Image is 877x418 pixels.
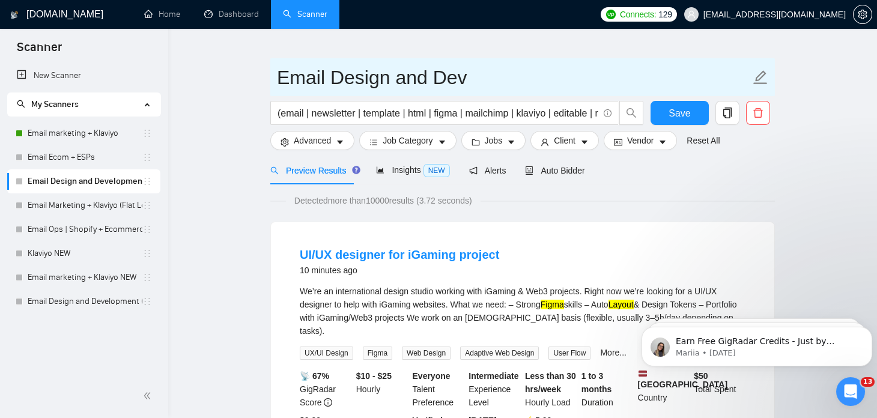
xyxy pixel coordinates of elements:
li: Email marketing + Klaviyo NEW [7,265,160,289]
span: double-left [143,390,155,402]
span: Scanner [7,38,71,64]
div: Total Spent [691,369,748,409]
span: search [620,108,643,118]
span: robot [525,166,533,175]
span: My Scanners [31,99,79,109]
a: searchScanner [283,9,327,19]
span: holder [142,153,152,162]
div: 10 minutes ago [300,263,499,277]
span: caret-down [658,138,667,147]
mark: Layout [608,300,634,309]
a: More... [600,348,627,357]
div: Talent Preference [410,369,467,409]
button: setting [853,5,872,24]
span: Client [554,134,575,147]
span: info-circle [324,398,332,407]
b: Intermediate [469,371,518,381]
a: UI/UX designer for iGaming project [300,248,499,261]
div: Hourly [354,369,410,409]
span: search [17,100,25,108]
button: settingAdvancedcaret-down [270,131,354,150]
b: Less than 30 hrs/week [525,371,576,394]
a: Email marketing + Klaviyo [28,121,142,145]
span: Detected more than 10000 results (3.72 seconds) [286,194,481,207]
b: $10 - $25 [356,371,392,381]
span: setting [281,138,289,147]
span: Jobs [485,134,503,147]
li: Email Ecom + ESPs [7,145,160,169]
li: Klaviyo NEW [7,241,160,265]
span: Job Category [383,134,432,147]
li: Email Marketing + Klaviyo (Flat Logic) [7,193,160,217]
a: Reset All [687,134,720,147]
a: setting [853,10,872,19]
button: idcardVendorcaret-down [604,131,677,150]
span: Figma [363,347,392,360]
b: 📡 67% [300,371,329,381]
button: copy [715,101,739,125]
li: Email Design and Development (Structured Logic) [7,289,160,313]
a: Email Ecom + ESPs [28,145,142,169]
span: holder [142,177,152,186]
span: caret-down [438,138,446,147]
span: holder [142,201,152,210]
img: upwork-logo.png [606,10,616,19]
span: notification [469,166,478,175]
span: bars [369,138,378,147]
span: holder [142,297,152,306]
span: Advanced [294,134,331,147]
iframe: Intercom live chat [836,377,865,406]
span: Save [669,106,690,121]
span: Vendor [627,134,654,147]
button: Save [651,101,709,125]
a: New Scanner [17,64,151,88]
span: idcard [614,138,622,147]
div: Country [636,369,692,409]
div: Experience Level [466,369,523,409]
a: homeHome [144,9,180,19]
li: Email Design and Development (Flat Logic) [7,169,160,193]
li: New Scanner [7,64,160,88]
a: Email Design and Development (Structured Logic) [28,289,142,313]
a: Klaviyo NEW [28,241,142,265]
mark: Figma [541,300,564,309]
span: User Flow [548,347,590,360]
span: Insights [376,165,449,175]
div: We’re an international design studio working with iGaming & Web3 projects. Right now we’re lookin... [300,285,745,338]
a: dashboardDashboard [204,9,259,19]
span: search [270,166,279,175]
a: Email Ops | Shopify + Ecommerce [28,217,142,241]
b: Everyone [413,371,451,381]
span: caret-down [336,138,344,147]
span: user [541,138,549,147]
span: 129 [658,8,672,21]
span: UX/UI Design [300,347,353,360]
span: NEW [423,164,450,177]
a: Email Marketing + Klaviyo (Flat Logic) [28,193,142,217]
a: Email Design and Development (Flat Logic) [28,169,142,193]
div: Hourly Load [523,369,579,409]
li: Email Ops | Shopify + Ecommerce [7,217,160,241]
span: Web Design [402,347,451,360]
span: 13 [861,377,875,387]
span: user [687,10,696,19]
span: Connects: [620,8,656,21]
span: Auto Bidder [525,166,584,175]
span: caret-down [507,138,515,147]
span: setting [854,10,872,19]
li: Email marketing + Klaviyo [7,121,160,145]
button: delete [746,101,770,125]
b: 1 to 3 months [581,371,612,394]
span: holder [142,225,152,234]
iframe: Intercom notifications message [637,301,877,386]
span: copy [716,108,739,118]
a: Email marketing + Klaviyo NEW [28,265,142,289]
div: Duration [579,369,636,409]
img: logo [10,5,19,25]
span: delete [747,108,769,118]
span: My Scanners [17,99,79,109]
span: caret-down [580,138,589,147]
